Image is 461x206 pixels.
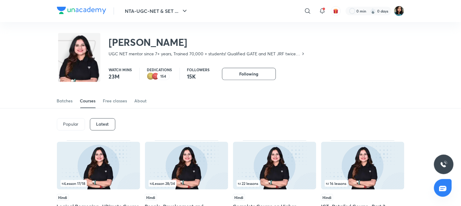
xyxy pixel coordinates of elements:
[321,194,333,201] span: Hindi
[331,6,341,16] button: avatar
[440,161,448,168] img: ttu
[237,180,313,187] div: infocontainer
[63,122,79,127] p: Popular
[160,74,166,79] p: 154
[147,73,154,80] img: educator badge2
[187,73,210,80] p: 15K
[109,73,132,80] p: 23M
[240,71,258,77] span: Following
[233,142,316,189] img: Thumbnail
[237,180,313,187] div: left
[57,7,106,16] a: Company Logo
[145,194,157,201] span: Hindi
[237,180,313,187] div: infosection
[222,68,276,80] button: Following
[149,180,225,187] div: infocontainer
[62,182,86,185] span: Lesson 17 / 18
[325,180,401,187] div: left
[150,182,175,185] span: Lesson 28 / 34
[325,180,401,187] div: infocontainer
[57,142,140,189] img: Thumbnail
[187,68,210,72] p: Followers
[96,122,109,127] h6: Latest
[149,180,225,187] div: infosection
[152,73,159,80] img: educator badge1
[370,8,376,14] img: streak
[109,51,301,57] p: UGC NET mentor since 7+ years, Trained 70,000 + students! Qualified GATE and NET JRF twice. BTech...
[58,34,100,97] img: class
[57,98,73,104] div: Batches
[238,182,258,185] span: 22 lessons
[147,68,172,72] p: Dedications
[326,182,347,185] span: 16 lessons
[103,98,127,104] div: Free classes
[61,180,136,187] div: infosection
[145,142,228,189] img: Thumbnail
[61,180,136,187] div: left
[80,94,96,108] a: Courses
[57,94,73,108] a: Batches
[325,180,401,187] div: infosection
[233,194,245,201] span: Hindi
[394,6,404,16] img: Shalini Auddy
[333,8,339,14] img: avatar
[135,98,147,104] div: About
[109,36,306,48] h2: [PERSON_NAME]
[80,98,96,104] div: Courses
[121,5,192,17] button: NTA-UGC-NET & SET ...
[57,194,69,201] span: Hindi
[57,7,106,14] img: Company Logo
[61,180,136,187] div: infocontainer
[103,94,127,108] a: Free classes
[321,142,404,189] img: Thumbnail
[149,180,225,187] div: left
[109,68,132,72] p: Watch mins
[135,94,147,108] a: About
